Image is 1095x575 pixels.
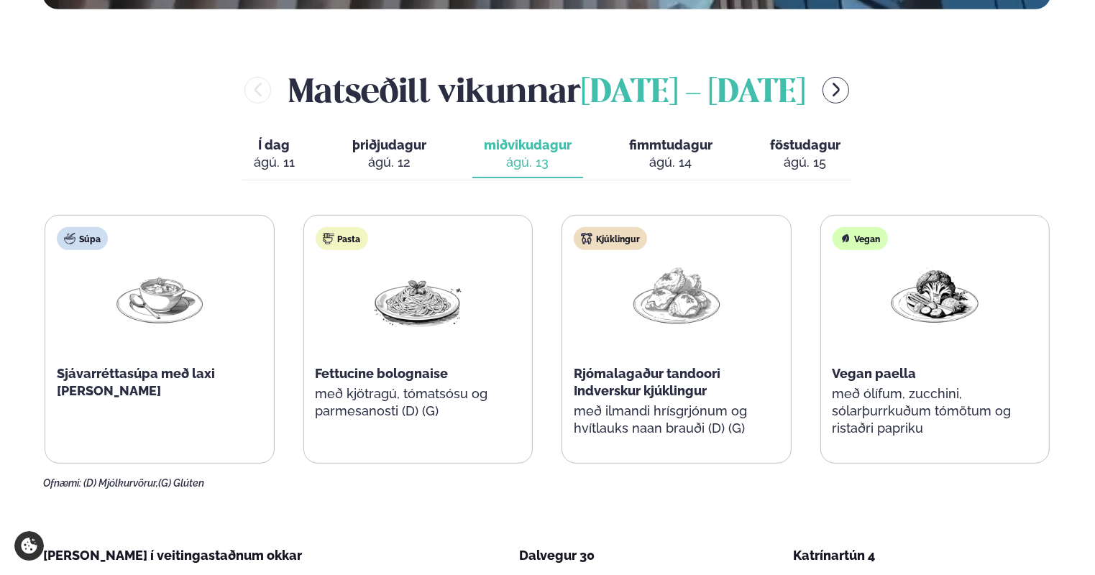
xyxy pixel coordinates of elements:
div: ágú. 12 [352,154,426,171]
button: Í dag ágú. 11 [242,131,306,178]
img: soup.svg [64,233,75,244]
div: Súpa [57,227,108,250]
span: miðvikudagur [484,137,572,152]
img: Vegan.png [889,262,981,328]
button: menu-btn-right [823,77,849,103]
img: Chicken-thighs.png [631,262,723,328]
div: Vegan [833,227,888,250]
p: með ólífum, zucchini, sólarþurrkuðum tómötum og ristaðri papriku [833,385,1038,437]
img: chicken.svg [581,233,592,244]
span: Í dag [254,137,295,154]
span: (D) Mjólkurvörur, [83,477,158,489]
button: fimmtudagur ágú. 14 [618,131,724,178]
div: ágú. 14 [629,154,713,171]
span: Sjávarréttasúpa með laxi [PERSON_NAME] [57,366,215,398]
div: ágú. 15 [770,154,840,171]
div: Pasta [316,227,368,250]
img: pasta.svg [323,233,334,244]
span: föstudagur [770,137,840,152]
span: þriðjudagur [352,137,426,152]
span: Vegan paella [833,366,917,381]
span: Fettucine bolognaise [316,366,449,381]
p: með ilmandi hrísgrjónum og hvítlauks naan brauði (D) (G) [574,402,779,437]
span: Ofnæmi: [43,477,81,489]
span: Rjómalagaður tandoori Indverskur kjúklingur [574,366,720,398]
p: með kjötragú, tómatsósu og parmesanosti (D) (G) [316,385,521,420]
button: þriðjudagur ágú. 12 [341,131,438,178]
div: ágú. 13 [484,154,572,171]
img: Spagetti.png [372,262,464,328]
button: föstudagur ágú. 15 [759,131,852,178]
span: [PERSON_NAME] í veitingastaðnum okkar [43,548,302,563]
div: Katrínartún 4 [793,547,1050,564]
span: fimmtudagur [629,137,713,152]
span: [DATE] - [DATE] [581,78,805,109]
a: Cookie settings [14,531,44,561]
img: Soup.png [114,262,206,328]
div: ágú. 11 [254,154,295,171]
h2: Matseðill vikunnar [288,67,805,114]
button: miðvikudagur ágú. 13 [472,131,583,178]
div: Kjúklingur [574,227,647,250]
span: (G) Glúten [158,477,204,489]
img: Vegan.svg [840,233,851,244]
button: menu-btn-left [244,77,271,103]
div: Dalvegur 30 [519,547,776,564]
